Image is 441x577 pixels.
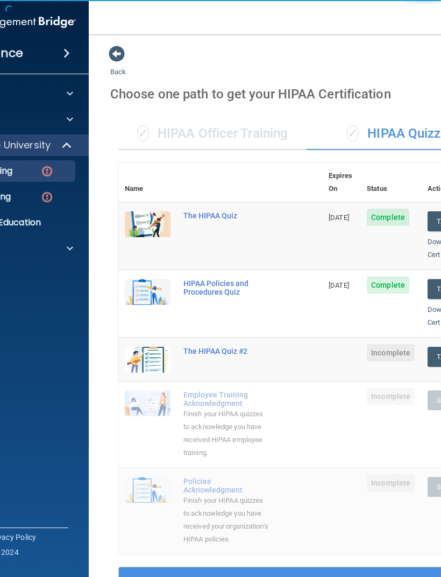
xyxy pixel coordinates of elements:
div: HIPAA Policies and Procedures Quiz [183,279,268,296]
img: danger-circle.6113f641.png [40,165,54,178]
a: Back [110,55,126,76]
div: Policies Acknowledgment [183,477,268,494]
span: Incomplete [367,344,415,361]
span: Complete [367,209,409,226]
span: Incomplete [367,388,415,405]
div: The HIPAA Quiz [183,211,268,220]
span: ✓ [347,125,359,141]
span: Complete [367,276,409,294]
div: HIPAA Officer Training [118,118,307,150]
span: ✓ [137,125,149,141]
th: Expires On [322,163,360,202]
div: Employee Training Acknowledgment [183,390,268,408]
span: [DATE] [329,213,349,222]
span: [DATE] [329,281,349,289]
img: danger-circle.6113f641.png [40,190,54,204]
span: Incomplete [367,474,415,491]
div: Finish your HIPAA quizzes to acknowledge you have received your organization’s HIPAA policies. [183,494,268,546]
th: Name [118,163,177,202]
div: Finish your HIPAA quizzes to acknowledge you have received HIPAA employee training. [183,408,268,459]
div: The HIPAA Quiz #2 [183,347,268,355]
th: Status [360,163,421,202]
